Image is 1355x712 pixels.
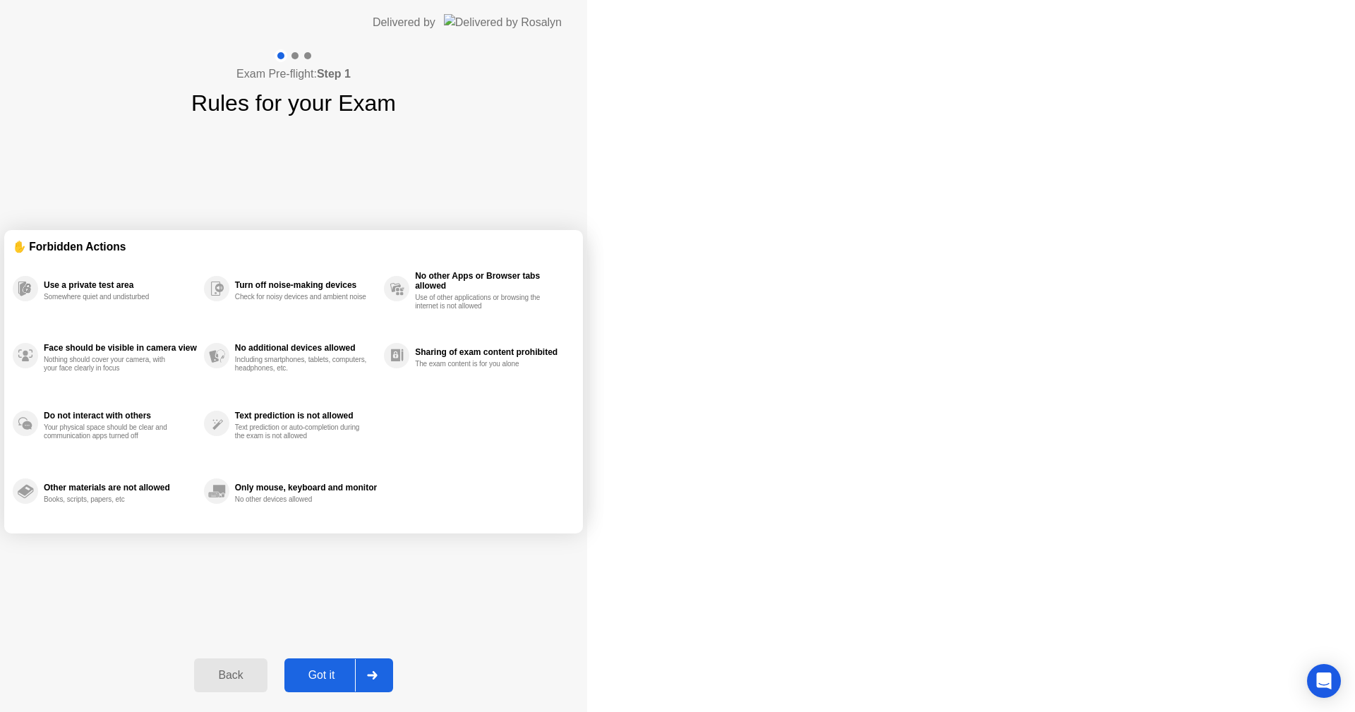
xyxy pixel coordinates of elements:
div: Check for noisy devices and ambient noise [235,293,368,301]
div: Somewhere quiet and undisturbed [44,293,177,301]
div: Back [198,669,263,682]
div: Open Intercom Messenger [1307,664,1341,698]
h1: Rules for your Exam [191,86,396,120]
div: Got it [289,669,355,682]
div: Sharing of exam content prohibited [415,347,567,357]
div: Do not interact with others [44,411,197,421]
div: Use of other applications or browsing the internet is not allowed [415,294,548,310]
button: Got it [284,658,393,692]
div: Other materials are not allowed [44,483,197,493]
div: Face should be visible in camera view [44,343,197,353]
button: Back [194,658,267,692]
div: Books, scripts, papers, etc [44,495,177,504]
div: Only mouse, keyboard and monitor [235,483,377,493]
img: Delivered by Rosalyn [444,14,562,30]
div: ✋ Forbidden Actions [13,239,574,255]
div: Your physical space should be clear and communication apps turned off [44,423,177,440]
div: No other devices allowed [235,495,368,504]
div: Text prediction is not allowed [235,411,377,421]
div: No additional devices allowed [235,343,377,353]
h4: Exam Pre-flight: [236,66,351,83]
div: Text prediction or auto-completion during the exam is not allowed [235,423,368,440]
b: Step 1 [317,68,351,80]
div: Nothing should cover your camera, with your face clearly in focus [44,356,177,373]
div: No other Apps or Browser tabs allowed [415,271,567,291]
div: The exam content is for you alone [415,360,548,368]
div: Including smartphones, tablets, computers, headphones, etc. [235,356,368,373]
div: Turn off noise-making devices [235,280,377,290]
div: Delivered by [373,14,435,31]
div: Use a private test area [44,280,197,290]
